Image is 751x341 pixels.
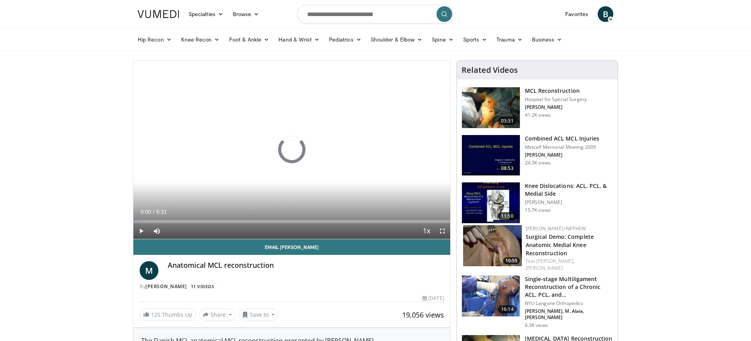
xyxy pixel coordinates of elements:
div: [DATE] [422,295,444,302]
span: 11:50 [498,212,517,220]
a: Specialties [184,6,228,22]
a: B [598,6,613,22]
p: Hospital for Special Surgery [525,96,587,103]
p: [PERSON_NAME] [525,104,587,110]
img: ad0bd3d9-2ac2-4b25-9c44-384141dd66f6.jpg.150x105_q85_crop-smart_upscale.jpg [462,276,520,316]
span: 0:00 [140,209,151,215]
p: [PERSON_NAME] [525,152,600,158]
a: Hip Recon [133,32,176,47]
h3: Single-stage Multiligament Reconstruction of a Chronic ACL, PCL, and… [525,275,613,299]
a: [PERSON_NAME] [526,265,563,271]
video-js: Video Player [133,61,450,239]
p: 6.3K views [525,322,548,328]
div: Feat. [526,258,611,272]
span: / [153,209,155,215]
span: 03:31 [498,117,517,125]
span: 10:55 [503,257,520,264]
button: Fullscreen [435,223,450,239]
a: Foot & Ankle [225,32,274,47]
a: Business [527,32,567,47]
button: Share [199,309,235,321]
a: 03:31 MCL Reconstruction Hospital for Special Surgery [PERSON_NAME] 41.2K views [462,87,613,128]
a: 125 Thumbs Up [140,309,196,321]
img: 641017_3.png.150x105_q85_crop-smart_upscale.jpg [462,135,520,176]
div: Progress Bar [133,220,450,223]
a: M [140,261,158,280]
img: VuMedi Logo [138,10,179,18]
a: 16:14 Single-stage Multiligament Reconstruction of a Chronic ACL, PCL, and… NYU Langone Orthopedi... [462,275,613,328]
a: Trauma [492,32,527,47]
a: 08:53 Combined ACL MCL Injuries Metcalf Memorial Meeting 2009 [PERSON_NAME] 24.3K views [462,135,613,176]
span: 125 [151,311,160,318]
p: [PERSON_NAME] [525,199,613,206]
p: 15.7K views [525,207,551,213]
h3: Combined ACL MCL Injuries [525,135,600,143]
p: 41.2K views [525,112,551,118]
a: Surgical Demo: Complete Anatomic Medial Knee Reconstruction [526,233,594,257]
img: Marx_MCL_100004569_3.jpg.150x105_q85_crop-smart_upscale.jpg [462,87,520,128]
h4: Anatomical MCL reconstruction [168,261,444,270]
img: 626f4643-25aa-4a58-b31d-45f1c32319e6.150x105_q85_crop-smart_upscale.jpg [463,225,522,266]
a: Email [PERSON_NAME] [133,239,450,255]
a: [PERSON_NAME], [536,258,575,264]
a: Hand & Wrist [274,32,324,47]
a: 10:55 [463,225,522,266]
a: [PERSON_NAME] [146,283,187,290]
a: Pediatrics [324,32,366,47]
p: [PERSON_NAME], M. Alaia, [PERSON_NAME] [525,308,613,321]
span: 19,056 views [402,310,444,319]
div: By [140,283,444,290]
button: Play [133,223,149,239]
a: Shoulder & Elbow [366,32,427,47]
button: Save to [239,309,278,321]
h3: MCL Reconstruction [525,87,587,95]
button: Playback Rate [419,223,435,239]
a: Spine [427,32,458,47]
a: 11:50 Knee Dislocations: ACL, PCL, & Medial Side [PERSON_NAME] 15.7K views [462,182,613,224]
h4: Related Videos [462,65,518,75]
a: 11 Videos [188,283,217,290]
p: Metcalf Memorial Meeting 2009 [525,144,600,150]
p: 24.3K views [525,160,551,166]
a: Sports [458,32,492,47]
a: Favorites [561,6,593,22]
button: Mute [149,223,165,239]
img: stuart_1_100001324_3.jpg.150x105_q85_crop-smart_upscale.jpg [462,182,520,223]
p: NYU Langone Orthopedics [525,300,613,307]
a: Browse [228,6,264,22]
a: Knee Recon [176,32,225,47]
span: 6:31 [156,209,167,215]
a: [PERSON_NAME]+Nephew [526,225,586,232]
span: 16:14 [498,305,517,313]
input: Search topics, interventions [297,5,454,23]
h3: Knee Dislocations: ACL, PCL, & Medial Side [525,182,613,198]
span: 08:53 [498,164,517,172]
